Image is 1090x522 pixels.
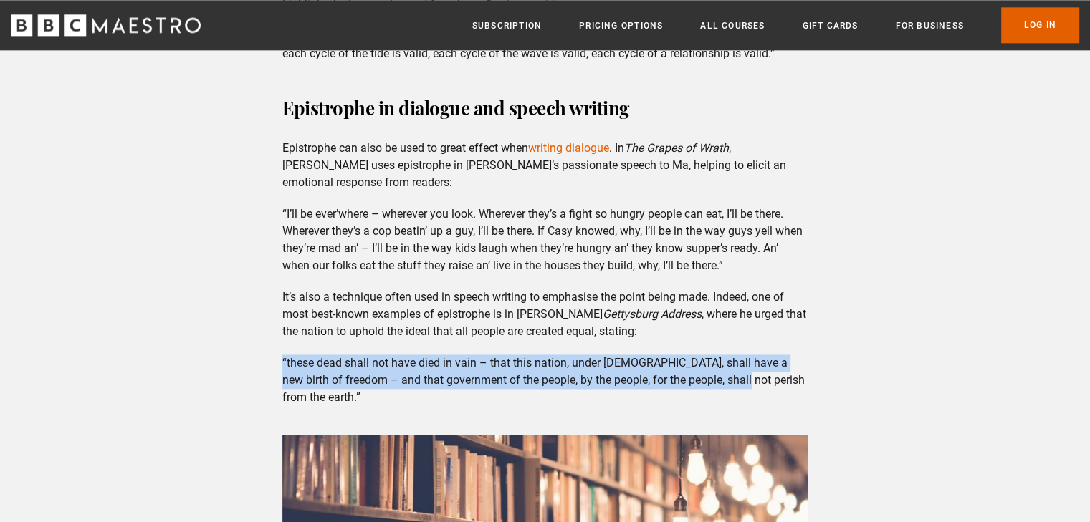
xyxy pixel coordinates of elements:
p: Epistrophe can also be used to great effect when . In , [PERSON_NAME] uses epistrophe in [PERSON_... [282,140,808,191]
a: For business [895,19,963,33]
a: Subscription [472,19,542,33]
a: All Courses [700,19,765,33]
nav: Primary [472,7,1079,43]
p: It’s also a technique often used in speech writing to emphasise the point being made. Indeed, one... [282,289,808,340]
svg: BBC Maestro [11,14,201,36]
h3: Epistrophe in dialogue and speech writing [282,91,808,125]
p: “I’ll be ever’where – wherever you look. Wherever they’s a fight so hungry people can eat, I’ll b... [282,206,808,274]
a: Log In [1001,7,1079,43]
em: The Grapes of Wrath [624,141,729,155]
a: writing dialogue [528,141,609,155]
a: Pricing Options [579,19,663,33]
p: “these dead shall not have died in vain – that this nation, under [DEMOGRAPHIC_DATA], shall have ... [282,354,808,406]
a: Gift Cards [802,19,858,33]
em: Gettysburg Address [603,307,702,321]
